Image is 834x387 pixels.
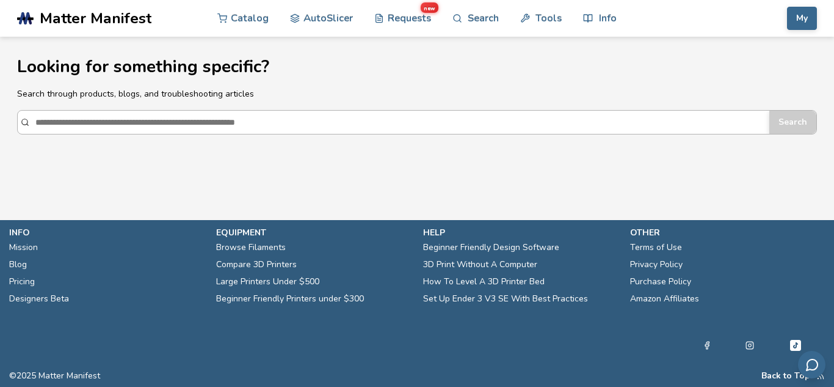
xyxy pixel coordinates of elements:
p: equipment [216,226,411,239]
a: Set Up Ender 3 V3 SE With Best Practices [423,290,588,308]
a: Terms of Use [630,239,682,256]
h1: Looking for something specific? [17,57,817,76]
input: Search [35,111,763,133]
a: 3D Print Without A Computer [423,256,537,273]
a: How To Level A 3D Printer Bed [423,273,545,290]
a: Tiktok [788,338,803,353]
button: Send feedback via email [798,351,825,378]
a: RSS Feed [816,371,825,381]
span: © 2025 Matter Manifest [9,371,100,381]
span: new [421,2,438,13]
a: Beginner Friendly Printers under $300 [216,290,364,308]
a: Compare 3D Printers [216,256,297,273]
a: Purchase Policy [630,273,691,290]
a: Designers Beta [9,290,69,308]
p: other [630,226,825,239]
button: My [787,7,817,30]
a: Amazon Affiliates [630,290,699,308]
a: Facebook [703,338,711,353]
a: Large Printers Under $500 [216,273,319,290]
a: Mission [9,239,38,256]
a: Pricing [9,273,35,290]
a: Beginner Friendly Design Software [423,239,559,256]
button: Back to Top [761,371,810,381]
span: Matter Manifest [40,10,151,27]
a: Browse Filaments [216,239,286,256]
a: Privacy Policy [630,256,683,273]
p: info [9,226,204,239]
a: Blog [9,256,27,273]
a: Instagram [745,338,754,353]
button: Search [769,111,816,134]
p: help [423,226,618,239]
p: Search through products, blogs, and troubleshooting articles [17,87,817,100]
